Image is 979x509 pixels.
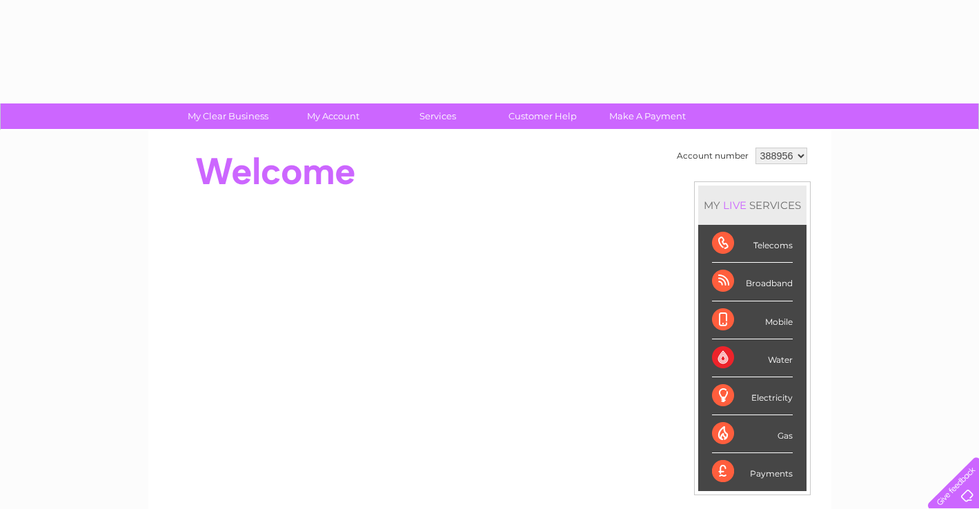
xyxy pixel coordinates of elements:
[712,377,793,415] div: Electricity
[712,339,793,377] div: Water
[276,103,390,129] a: My Account
[712,263,793,301] div: Broadband
[486,103,600,129] a: Customer Help
[673,144,752,168] td: Account number
[591,103,704,129] a: Make A Payment
[381,103,495,129] a: Services
[712,415,793,453] div: Gas
[720,199,749,212] div: LIVE
[698,186,807,225] div: MY SERVICES
[712,225,793,263] div: Telecoms
[712,301,793,339] div: Mobile
[712,453,793,490] div: Payments
[171,103,285,129] a: My Clear Business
